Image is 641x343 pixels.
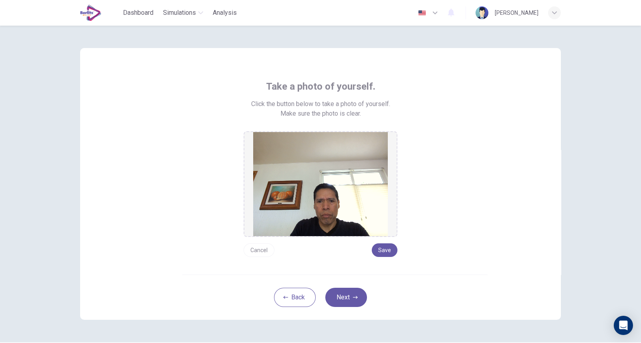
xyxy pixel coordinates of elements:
span: Take a photo of yourself. [266,80,375,93]
button: Analysis [210,6,240,20]
button: Dashboard [120,6,157,20]
img: Profile picture [476,6,488,19]
img: en [417,10,427,16]
img: EduSynch logo [80,5,101,21]
div: [PERSON_NAME] [495,8,538,18]
button: Next [325,288,367,307]
button: Save [372,243,397,257]
button: Cancel [244,243,274,257]
button: Back [274,288,316,307]
button: Simulations [160,6,206,20]
span: Click the button below to take a photo of yourself. [251,99,390,109]
a: EduSynch logo [80,5,120,21]
div: Open Intercom Messenger [614,316,633,335]
span: Analysis [213,8,237,18]
span: Simulations [163,8,196,18]
img: preview screemshot [253,132,388,236]
span: Make sure the photo is clear. [280,109,361,118]
span: Dashboard [123,8,153,18]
